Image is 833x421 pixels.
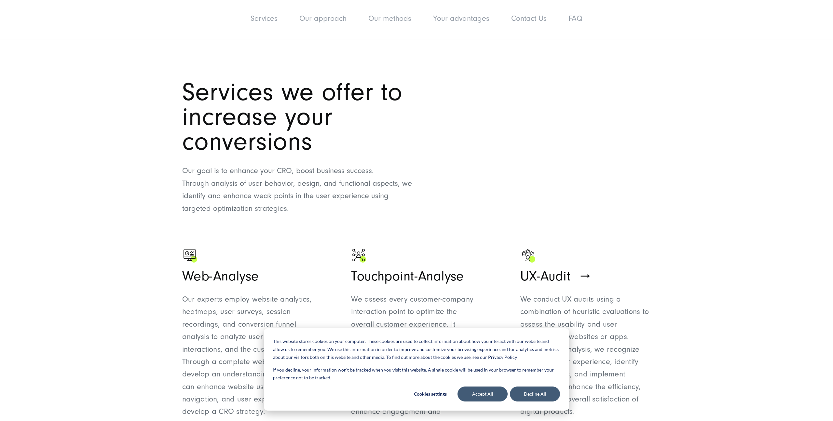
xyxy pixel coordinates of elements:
[520,295,649,416] span: We conduct UX audits using a combination of heuristic evaluations to assess the usability and use...
[520,248,537,264] img: Ein Symbol welches eine Person zeigt die drei Sterne über ihrem Kopf hat als Zeichen für Zufriede...
[368,14,411,23] a: Our methods
[182,78,403,156] span: Services we offer to increase your conversions
[510,387,560,401] button: Decline All
[351,248,367,264] img: Ein Symbol welches eine Person zeigt von der 6 Linien ab gehen als Zeichen für Kundenbeziehungen ...
[264,328,569,411] div: Cookie banner
[568,14,582,23] a: FAQ
[433,14,489,23] a: Your advantages
[273,337,560,361] p: This website stores cookies on your computer. These cookies are used to collect information about...
[182,295,312,416] span: Our experts employ website analytics, heatmaps, user surveys, session recordings, and conversion ...
[520,269,570,284] span: UX-Audit
[511,14,547,23] a: Contact Us
[457,387,508,401] button: Accept All
[273,366,560,382] p: If you decline, your information won’t be tracked when you visit this website. A single cookie wi...
[182,248,198,264] img: Ein Desktop mit drei verschiedenen Graphen als Zeichen für Agentur - Digitalagentur SUNZINET
[351,268,482,285] h3: Touchpoint-Analyse
[299,14,347,23] a: Our approach
[182,179,412,213] span: Through analysis of user behavior, design, and functional aspects, we identify and enhance weak p...
[182,268,313,285] h3: Web-Analyse
[405,387,455,401] button: Cookies settings
[182,166,374,175] span: Our goal is to enhance your CRO, boost business success.
[251,14,278,23] a: Services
